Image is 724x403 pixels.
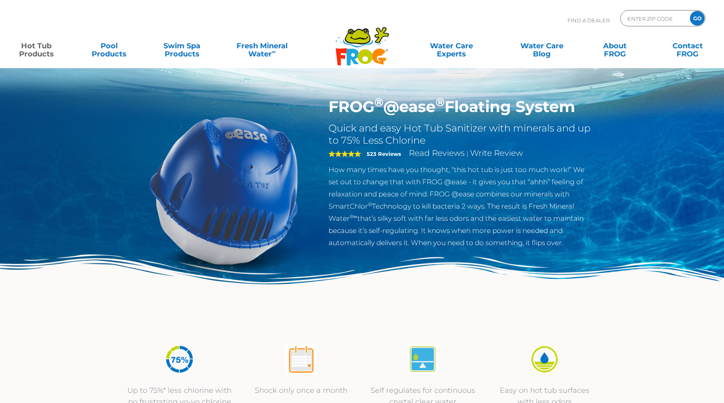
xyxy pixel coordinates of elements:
[226,38,297,54] a: Fresh MineralWater∞
[331,16,393,66] img: Frog Products Logo
[567,10,610,30] p: Find A Dealer
[409,148,465,158] a: Read Reviews
[367,151,401,157] strong: 523 Reviews
[406,38,498,54] a: Water CareExperts
[470,148,523,158] a: Write Review
[466,150,468,157] span: |
[329,97,593,116] h1: FROG @ease Floating System
[154,38,211,54] a: Swim SpaProducts
[272,48,276,55] sup: ∞
[286,344,316,375] img: atease-icon-shock-once
[249,385,354,396] p: Shock only once a month
[659,38,716,54] a: ContactFROG
[690,11,705,26] input: GO
[368,201,372,207] sup: ®
[164,344,195,375] img: icon-atease-75percent-less
[513,38,570,54] a: Water CareBlog
[131,97,317,283] img: hot-tub-product-atease-system.png
[374,95,383,109] sup: ®
[329,122,593,147] h2: Quick and easy Hot Tub Sanitizer with minerals and up to 75% Less Chlorine
[587,38,643,54] a: AboutFROG
[436,95,445,109] sup: ®
[329,151,361,157] span: 5
[329,164,593,249] p: How many times have you thought, “this hot tub is just too much work!” We set out to change that ...
[8,38,65,54] a: Hot TubProducts
[408,344,438,375] img: atease-icon-self-regulates
[350,213,357,220] sup: ®∞
[529,344,560,375] img: icon-atease-easy-on
[81,38,137,54] a: PoolProducts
